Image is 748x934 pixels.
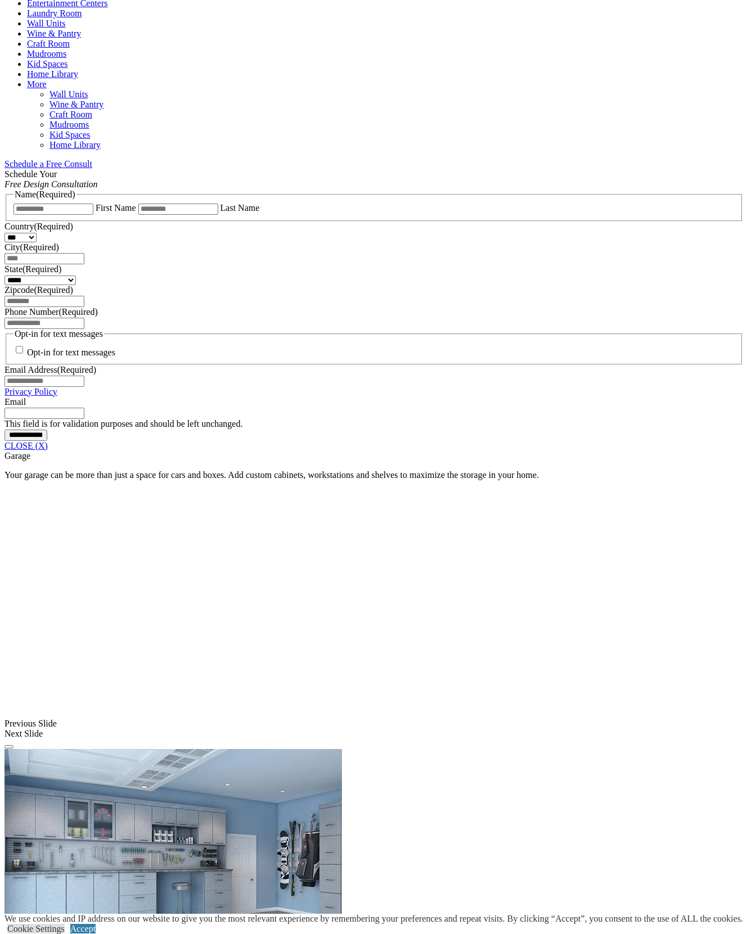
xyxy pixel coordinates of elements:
[49,140,101,150] a: Home Library
[4,451,30,461] span: Garage
[13,189,76,200] legend: Name
[4,365,96,374] label: Email Address
[4,470,744,480] p: Your garage can be more than just a space for cars and boxes. Add custom cabinets, workstations a...
[27,59,67,69] a: Kid Spaces
[220,203,260,213] label: Last Name
[27,79,47,89] a: More menu text will display only on big screen
[4,285,73,295] label: Zipcode
[4,242,59,252] label: City
[57,365,96,374] span: (Required)
[4,419,744,429] div: This field is for validation purposes and should be left unchanged.
[27,49,66,58] a: Mudrooms
[49,120,89,129] a: Mudrooms
[70,924,96,933] a: Accept
[4,169,98,189] span: Schedule Your
[27,29,81,38] a: Wine & Pantry
[49,130,90,139] a: Kid Spaces
[36,189,75,199] span: (Required)
[4,159,92,169] a: Schedule a Free Consult (opens a dropdown menu)
[27,39,70,48] a: Craft Room
[4,441,48,450] a: CLOSE (X)
[4,719,744,729] div: Previous Slide
[4,179,98,189] em: Free Design Consultation
[49,100,103,109] a: Wine & Pantry
[20,242,59,252] span: (Required)
[58,307,97,317] span: (Required)
[22,264,61,274] span: (Required)
[27,19,65,28] a: Wall Units
[49,89,88,99] a: Wall Units
[96,203,136,213] label: First Name
[4,264,61,274] label: State
[13,329,104,339] legend: Opt-in for text messages
[27,69,78,79] a: Home Library
[4,307,98,317] label: Phone Number
[4,397,26,407] label: Email
[27,8,82,18] a: Laundry Room
[34,285,73,295] span: (Required)
[4,914,743,924] div: We use cookies and IP address on our website to give you the most relevant experience by remember...
[4,745,13,748] button: Click here to pause slide show
[49,110,92,119] a: Craft Room
[7,924,65,933] a: Cookie Settings
[4,387,57,396] a: Privacy Policy
[27,348,115,358] label: Opt-in for text messages
[4,729,744,739] div: Next Slide
[4,222,73,231] label: Country
[34,222,73,231] span: (Required)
